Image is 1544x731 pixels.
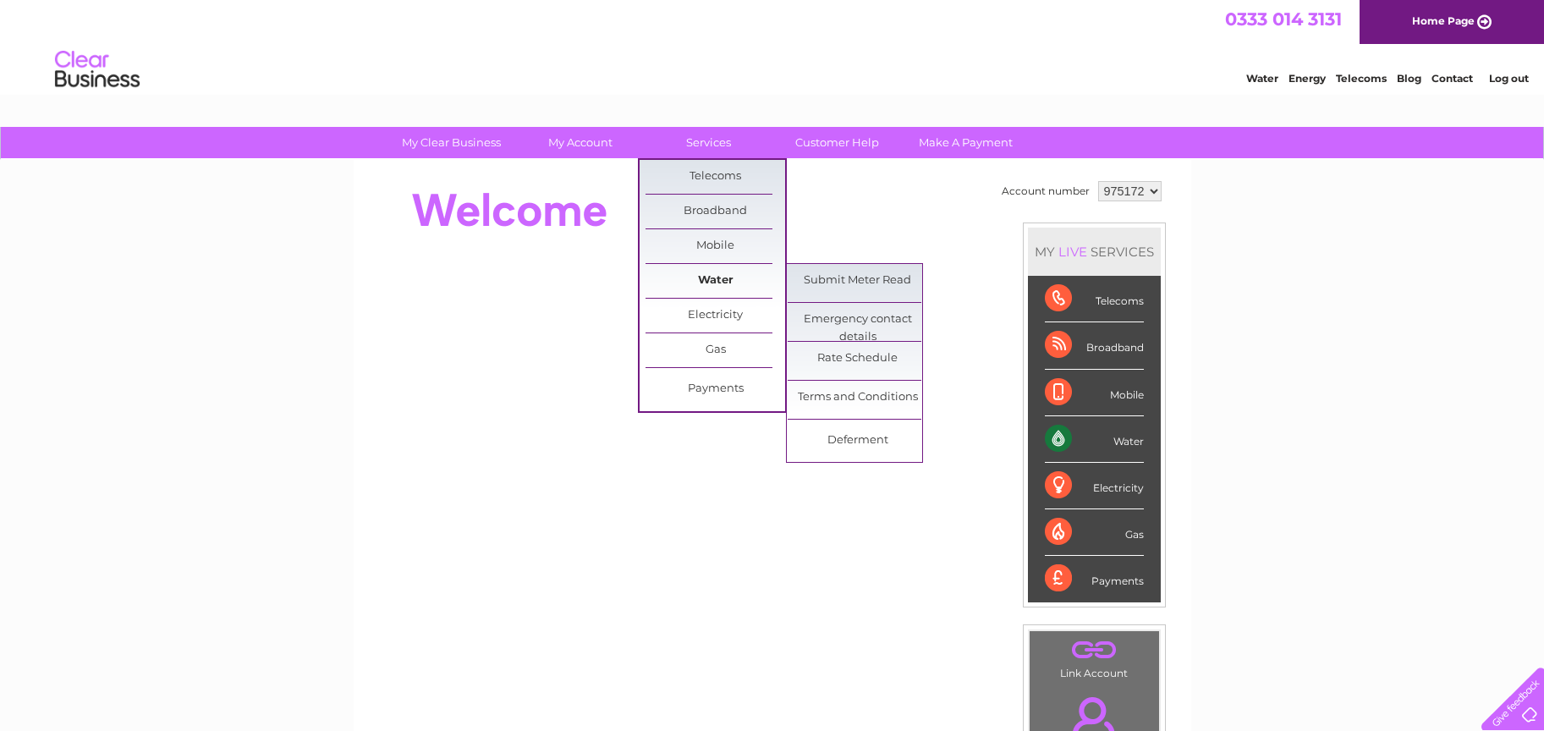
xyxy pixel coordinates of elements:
[896,127,1036,158] a: Make A Payment
[1431,72,1473,85] a: Contact
[1034,635,1155,665] a: .
[646,299,785,333] a: Electricity
[1225,8,1342,30] a: 0333 014 3131
[788,303,927,337] a: Emergency contact details
[646,195,785,228] a: Broadband
[1045,416,1144,463] div: Water
[1029,630,1160,684] td: Link Account
[639,127,778,158] a: Services
[646,160,785,194] a: Telecoms
[1489,72,1529,85] a: Log out
[788,424,927,458] a: Deferment
[1045,509,1144,556] div: Gas
[1288,72,1326,85] a: Energy
[1045,276,1144,322] div: Telecoms
[510,127,650,158] a: My Account
[1045,370,1144,416] div: Mobile
[646,264,785,298] a: Water
[382,127,521,158] a: My Clear Business
[646,333,785,367] a: Gas
[646,229,785,263] a: Mobile
[373,9,1173,82] div: Clear Business is a trading name of Verastar Limited (registered in [GEOGRAPHIC_DATA] No. 3667643...
[1055,244,1091,260] div: LIVE
[788,264,927,298] a: Submit Meter Read
[1028,228,1161,276] div: MY SERVICES
[1397,72,1421,85] a: Blog
[1045,556,1144,602] div: Payments
[54,44,140,96] img: logo.png
[767,127,907,158] a: Customer Help
[1045,322,1144,369] div: Broadband
[646,372,785,406] a: Payments
[1246,72,1278,85] a: Water
[788,342,927,376] a: Rate Schedule
[997,177,1094,206] td: Account number
[1045,463,1144,509] div: Electricity
[788,381,927,415] a: Terms and Conditions
[1336,72,1387,85] a: Telecoms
